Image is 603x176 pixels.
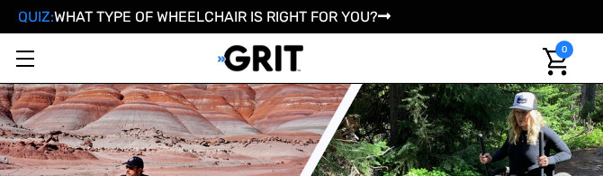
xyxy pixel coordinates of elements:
a: Cart with 0 items [532,33,573,90]
span: 0 [555,41,573,59]
img: Cart [543,48,569,76]
span: QUIZ: [18,8,54,25]
span: Toggle menu [16,58,34,60]
img: GRIT All-Terrain Wheelchair and Mobility Equipment [218,44,303,72]
a: QUIZ:WHAT TYPE OF WHEELCHAIR IS RIGHT FOR YOU? [18,8,391,25]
